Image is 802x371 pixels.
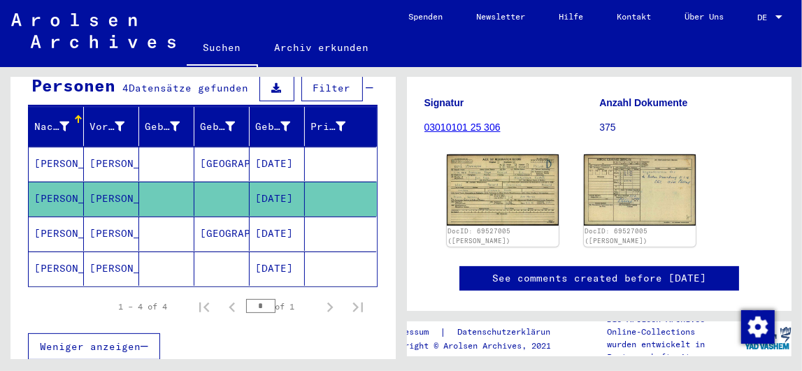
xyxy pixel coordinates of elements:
[11,13,176,48] img: Arolsen_neg.svg
[599,97,687,108] b: Anzahl Dokumente
[255,115,308,138] div: Geburtsdatum
[607,338,743,363] p: wurden entwickelt in Partnerschaft mit
[200,115,252,138] div: Geburt‏
[255,119,290,134] div: Geburtsdatum
[313,82,351,94] span: Filter
[122,82,129,94] span: 4
[250,252,305,286] mat-cell: [DATE]
[28,333,160,360] button: Weniger anzeigen
[89,115,142,138] div: Vorname
[446,325,572,340] a: Datenschutzerklärung
[424,122,501,133] a: 03010101 25 306
[584,154,696,226] img: 002.jpg
[29,252,84,286] mat-cell: [PERSON_NAME]
[741,310,775,344] img: Zustimmung ändern
[607,313,743,338] p: Die Arolsen Archives Online-Collections
[757,13,773,22] span: DE
[447,154,559,226] img: 001.jpg
[250,147,305,181] mat-cell: [DATE]
[310,115,363,138] div: Prisoner #
[258,31,386,64] a: Archiv erkunden
[187,31,258,67] a: Suchen
[29,147,84,181] mat-cell: [PERSON_NAME]
[310,119,345,134] div: Prisoner #
[34,115,87,138] div: Nachname
[740,310,774,343] div: Zustimmung ändern
[385,325,440,340] a: Impressum
[424,97,464,108] b: Signatur
[246,300,316,313] div: of 1
[194,217,250,251] mat-cell: [GEOGRAPHIC_DATA]
[585,227,647,245] a: DocID: 69527005 ([PERSON_NAME])
[492,271,706,286] a: See comments created before [DATE]
[305,107,376,146] mat-header-cell: Prisoner #
[194,107,250,146] mat-header-cell: Geburt‏
[34,119,69,134] div: Nachname
[250,217,305,251] mat-cell: [DATE]
[84,217,139,251] mat-cell: [PERSON_NAME]
[145,119,180,134] div: Geburtsname
[84,107,139,146] mat-header-cell: Vorname
[139,107,194,146] mat-header-cell: Geburtsname
[89,119,124,134] div: Vorname
[599,120,774,135] p: 375
[385,325,572,340] div: |
[129,82,248,94] span: Datensätze gefunden
[250,107,305,146] mat-header-cell: Geburtsdatum
[84,147,139,181] mat-cell: [PERSON_NAME]
[344,293,372,321] button: Last page
[316,293,344,321] button: Next page
[29,217,84,251] mat-cell: [PERSON_NAME]
[301,75,363,101] button: Filter
[218,293,246,321] button: Previous page
[145,115,197,138] div: Geburtsname
[250,182,305,216] mat-cell: [DATE]
[29,107,84,146] mat-header-cell: Nachname
[31,73,115,98] div: Personen
[29,182,84,216] mat-cell: [PERSON_NAME]
[119,300,168,313] div: 1 – 4 of 4
[385,340,572,352] p: Copyright © Arolsen Archives, 2021
[84,252,139,286] mat-cell: [PERSON_NAME]
[200,119,235,134] div: Geburt‏
[447,227,510,245] a: DocID: 69527005 ([PERSON_NAME])
[190,293,218,321] button: First page
[40,340,141,353] span: Weniger anzeigen
[194,147,250,181] mat-cell: [GEOGRAPHIC_DATA]
[84,182,139,216] mat-cell: [PERSON_NAME]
